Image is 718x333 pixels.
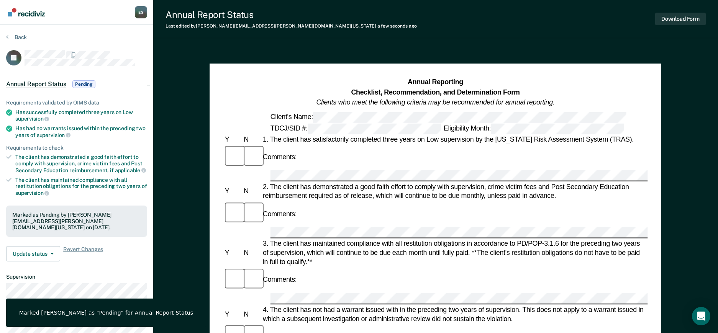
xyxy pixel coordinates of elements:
div: N [243,187,262,196]
div: N [243,248,262,257]
div: N [243,309,262,318]
div: Annual Report Status [166,9,417,20]
em: Clients who meet the following criteria may be recommended for annual reporting. [316,98,555,106]
div: Marked [PERSON_NAME] as "Pending" for Annual Report Status [19,309,193,316]
div: Y [223,135,243,144]
div: The client has demonstrated a good faith effort to comply with supervision, crime victim fees and... [15,154,147,173]
div: Comments: [261,275,298,284]
div: TDCJ/SID #: [269,123,442,134]
div: Has had no warrants issued within the preceding two years of [15,125,147,138]
span: applicable [115,167,146,173]
div: Comments: [261,209,298,218]
div: 2. The client has demonstrated a good faith effort to comply with supervision, crime victim fees ... [261,182,648,201]
div: E S [135,6,147,18]
div: Open Intercom Messenger [692,307,710,325]
div: Requirements validated by OIMS data [6,100,147,106]
div: Requirements to check [6,145,147,151]
button: Profile dropdown button [135,6,147,18]
div: Y [223,309,243,318]
div: Client's Name: [269,112,628,122]
div: Y [223,248,243,257]
dt: Supervision [6,274,147,280]
span: supervision [15,190,49,196]
button: Download Form [655,13,706,25]
strong: Annual Reporting [408,78,464,86]
div: Eligibility Month: [442,123,626,134]
div: The client has maintained compliance with all restitution obligations for the preceding two years of [15,177,147,196]
div: Y [223,187,243,196]
div: Marked as Pending by [PERSON_NAME][EMAIL_ADDRESS][PERSON_NAME][DOMAIN_NAME][US_STATE] on [DATE]. [12,212,141,231]
strong: Checklist, Recommendation, and Determination Form [351,88,520,96]
div: Last edited by [PERSON_NAME][EMAIL_ADDRESS][PERSON_NAME][DOMAIN_NAME][US_STATE] [166,23,417,29]
div: Has successfully completed three years on Low [15,109,147,122]
img: Recidiviz [8,8,45,16]
div: N [243,135,262,144]
div: Comments: [261,152,298,162]
button: Update status [6,246,60,261]
span: Annual Report Status [6,80,66,88]
button: Back [6,34,27,41]
div: 4. The client has not had a warrant issued with in the preceding two years of supervision. This d... [261,305,648,323]
span: Revert Changes [63,246,103,261]
span: a few seconds ago [377,23,417,29]
span: supervision [37,132,70,138]
div: 3. The client has maintained compliance with all restitution obligations in accordance to PD/POP-... [261,239,648,266]
span: supervision [15,116,49,122]
div: 1. The client has satisfactorily completed three years on Low supervision by the [US_STATE] Risk ... [261,135,648,144]
span: Pending [72,80,95,88]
